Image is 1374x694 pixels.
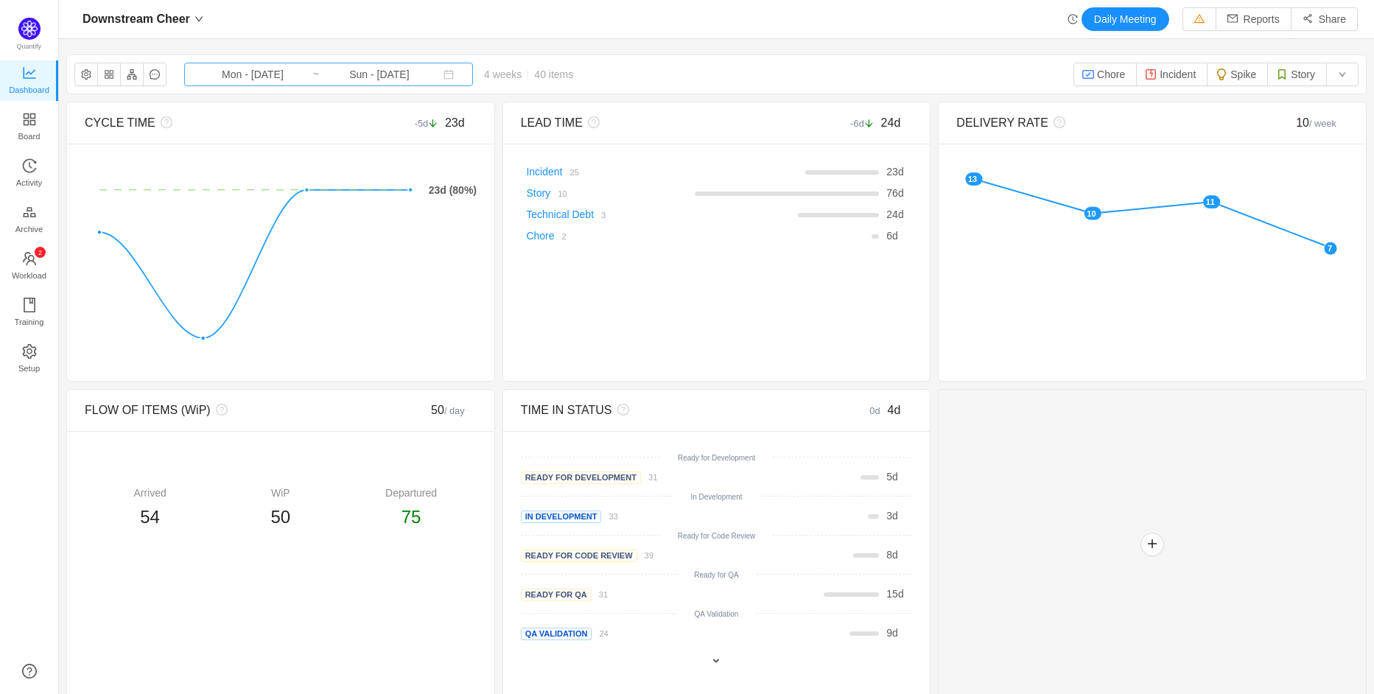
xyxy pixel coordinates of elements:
[270,507,290,527] span: 50
[886,510,898,522] span: d
[22,158,37,173] i: icon: history
[648,473,657,482] small: 31
[140,507,160,527] span: 54
[85,116,155,129] span: CYCLE TIME
[526,187,550,199] a: Story
[1267,63,1327,86] button: Story
[886,549,898,561] span: d
[521,472,641,484] span: Ready for development
[85,486,215,501] div: Arrived
[22,345,37,374] a: Setup
[886,208,898,220] span: 24
[850,118,880,129] small: -6d
[444,405,465,416] small: / day
[888,404,901,416] span: 4d
[599,590,608,599] small: 31
[445,116,465,129] span: 23d
[592,588,608,600] a: 31
[521,589,592,601] span: Ready for QA
[678,454,755,462] small: Ready for Development
[886,230,898,242] span: d
[886,588,898,600] span: 15
[694,571,739,579] small: Ready for QA
[22,298,37,312] i: icon: book
[1082,7,1169,31] button: Daily Meeting
[12,261,46,290] span: Workload
[886,166,898,178] span: 23
[1207,63,1268,86] button: Spike
[601,510,617,522] a: 33
[22,113,37,142] a: Board
[881,116,901,129] span: 24d
[155,116,172,128] i: icon: question-circle
[886,627,898,639] span: d
[402,507,421,527] span: 75
[1326,63,1359,86] button: icon: down
[641,471,657,483] a: 31
[1309,118,1336,129] small: / week
[886,549,892,561] span: 8
[886,187,903,199] span: d
[415,118,445,129] small: -5d
[599,629,608,638] small: 24
[22,206,37,235] a: Archive
[1216,7,1291,31] button: icon: mailReports
[320,66,439,83] input: End date
[1136,63,1207,86] button: Incident
[22,664,37,679] a: icon: question-circle
[1073,63,1137,86] button: Chore
[120,63,144,86] button: icon: apartment
[1140,533,1164,556] button: icon: plus
[956,114,1250,132] div: DELIVERY RATE
[22,205,37,220] i: icon: gold
[1145,69,1157,80] img: 10304
[690,493,742,501] small: In Development
[521,402,815,419] div: TIME IN STATUS
[1296,116,1336,129] span: 10
[346,486,476,501] div: Departured
[886,166,903,178] span: d
[22,159,37,189] a: Activity
[85,402,379,419] div: FLOW OF ITEMS (WiP)
[35,247,46,258] sup: 2
[15,214,43,244] span: Archive
[18,354,40,383] span: Setup
[569,168,578,177] small: 25
[1082,69,1094,80] img: 10300
[869,405,887,416] small: 0d
[886,230,892,242] span: 6
[886,588,903,600] span: d
[83,7,190,31] span: Downstream Cheer
[592,627,608,639] a: 24
[583,116,600,128] i: icon: question-circle
[74,63,98,86] button: icon: setting
[38,247,41,258] p: 2
[601,211,606,220] small: 3
[521,628,592,640] span: QA Validation
[555,230,567,242] a: 2
[22,252,37,281] a: icon: teamWorkload
[645,551,653,560] small: 39
[594,208,606,220] a: 3
[886,510,892,522] span: 3
[22,298,37,328] a: Training
[143,63,167,86] button: icon: message
[1048,116,1065,128] i: icon: question-circle
[22,112,37,127] i: icon: appstore
[526,230,554,242] a: Chore
[521,550,637,562] span: Ready for Code Review
[16,168,42,197] span: Activity
[526,208,594,220] a: Technical Debt
[9,75,49,105] span: Dashboard
[521,511,602,523] span: In development
[18,122,41,151] span: Board
[22,251,37,266] i: icon: team
[211,404,228,416] i: icon: question-circle
[444,69,454,80] i: icon: calendar
[695,610,739,618] small: QA Validation
[637,549,653,561] a: 39
[864,119,874,128] i: icon: arrow-down
[886,471,892,483] span: 5
[97,63,121,86] button: icon: appstore
[22,66,37,96] a: Dashboard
